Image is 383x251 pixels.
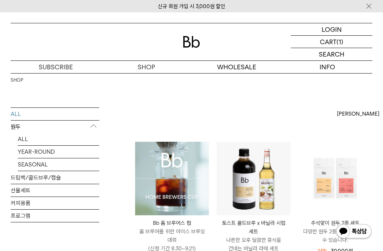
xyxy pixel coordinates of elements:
img: 카카오톡 채널 1:1 채팅 버튼 [335,223,372,240]
p: 토스트 콜드브루 x 바닐라 시럽 세트 [217,219,290,236]
a: 신규 회원 가입 시 3,000원 할인 [158,3,225,10]
p: CART [320,36,337,48]
p: SEARCH [319,48,344,60]
p: LOGIN [322,23,342,35]
a: 드립백/콜드브루/캡슐 [11,171,99,184]
a: LOGIN [291,23,372,36]
a: ALL [18,133,99,145]
img: 토스트 콜드브루 x 바닐라 시럽 세트 [217,142,290,215]
a: 커피용품 [11,197,99,209]
img: 추석맞이 원두 2종 세트 [298,142,372,215]
a: 프로그램 [11,210,99,222]
p: 추석맞이 원두 2종 세트 [298,219,372,227]
a: SHOP [11,77,23,84]
p: Bb 홈 브루어스 컵 [135,219,209,227]
a: 선물세트 [11,184,99,197]
p: 다양한 원두 2종 옵션을 선택할 수 있습니다. [298,227,372,244]
img: 로고 [183,36,200,48]
a: SUBSCRIBE [11,61,101,73]
span: [PERSON_NAME] [337,110,379,118]
p: WHOLESALE [191,61,282,73]
a: SHOP [101,61,191,73]
a: ALL [11,108,99,120]
p: (1) [337,36,343,48]
p: 원두 [11,121,99,133]
a: CART (1) [291,36,372,48]
img: Bb 홈 브루어스 컵 [135,142,209,215]
a: SEASONAL [18,158,99,171]
a: 추석맞이 원두 2종 세트 다양한 원두 2종 옵션을 선택할 수 있습니다. [298,219,372,244]
p: INFO [282,61,372,73]
a: YEAR-ROUND [18,146,99,158]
